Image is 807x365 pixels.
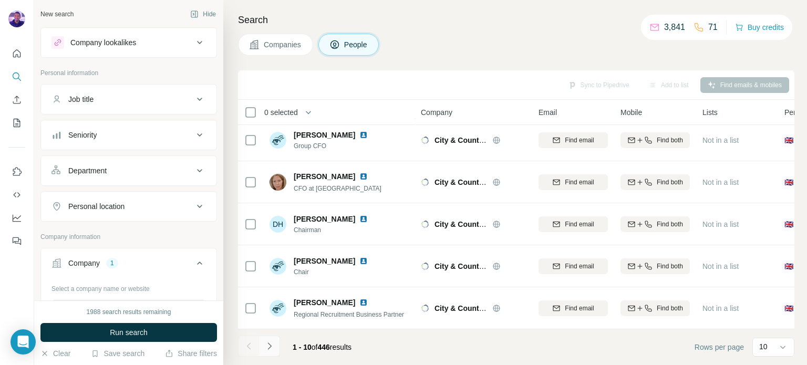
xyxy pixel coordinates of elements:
[359,172,368,181] img: LinkedIn logo
[539,258,608,274] button: Find email
[8,162,25,181] button: Use Surfe on LinkedIn
[294,141,380,151] span: Group CFO
[106,258,118,268] div: 1
[421,262,429,270] img: Logo of City & County Healthcare Group
[41,122,216,148] button: Seniority
[8,44,25,63] button: Quick start
[294,214,355,224] span: [PERSON_NAME]
[41,194,216,219] button: Personal location
[270,258,286,275] img: Avatar
[40,9,74,19] div: New search
[270,216,286,233] div: DH
[620,132,690,148] button: Find both
[40,232,217,242] p: Company information
[8,90,25,109] button: Enrich CSV
[68,165,107,176] div: Department
[657,135,683,145] span: Find both
[620,216,690,232] button: Find both
[565,135,594,145] span: Find email
[312,343,318,351] span: of
[8,208,25,227] button: Dashboard
[434,136,547,144] span: City & County Healthcare Group
[183,6,223,22] button: Hide
[165,348,217,359] button: Share filters
[264,39,302,50] span: Companies
[708,21,718,34] p: 71
[294,185,381,192] span: CFO at [GEOGRAPHIC_DATA]
[51,280,206,294] div: Select a company name or website
[68,201,125,212] div: Personal location
[318,343,330,351] span: 446
[259,336,280,357] button: Navigate to next page
[421,178,429,186] img: Logo of City & County Healthcare Group
[40,323,217,342] button: Run search
[91,348,144,359] button: Save search
[784,177,793,187] span: 🇬🇧
[539,174,608,190] button: Find email
[565,178,594,187] span: Find email
[264,107,298,118] span: 0 selected
[702,304,739,312] span: Not in a list
[359,257,368,265] img: LinkedIn logo
[657,178,683,187] span: Find both
[565,262,594,271] span: Find email
[434,178,547,186] span: City & County Healthcare Group
[68,130,97,140] div: Seniority
[359,298,368,307] img: LinkedIn logo
[68,94,94,105] div: Job title
[8,113,25,132] button: My lists
[421,304,429,312] img: Logo of City & County Healthcare Group
[702,136,739,144] span: Not in a list
[41,87,216,112] button: Job title
[293,343,312,351] span: 1 - 10
[784,219,793,230] span: 🇬🇧
[620,107,642,118] span: Mobile
[539,216,608,232] button: Find email
[68,258,100,268] div: Company
[702,220,739,228] span: Not in a list
[270,300,286,317] img: Avatar
[539,300,608,316] button: Find email
[657,220,683,229] span: Find both
[657,304,683,313] span: Find both
[294,311,404,318] span: Regional Recruitment Business Partner
[657,262,683,271] span: Find both
[40,348,70,359] button: Clear
[421,136,429,144] img: Logo of City & County Healthcare Group
[759,341,768,352] p: 10
[87,307,171,317] div: 1988 search results remaining
[294,130,355,140] span: [PERSON_NAME]
[294,225,380,235] span: Chairman
[270,174,286,191] img: Avatar
[565,304,594,313] span: Find email
[620,174,690,190] button: Find both
[434,304,547,312] span: City & County Healthcare Group
[421,107,452,118] span: Company
[294,297,355,308] span: [PERSON_NAME]
[70,37,136,48] div: Company lookalikes
[735,20,784,35] button: Buy credits
[238,13,794,27] h4: Search
[620,258,690,274] button: Find both
[344,39,368,50] span: People
[294,267,380,277] span: Chair
[8,67,25,86] button: Search
[784,135,793,145] span: 🇬🇧
[8,185,25,204] button: Use Surfe API
[784,261,793,272] span: 🇬🇧
[359,215,368,223] img: LinkedIn logo
[294,171,355,182] span: [PERSON_NAME]
[434,220,547,228] span: City & County Healthcare Group
[539,107,557,118] span: Email
[41,251,216,280] button: Company1
[8,232,25,251] button: Feedback
[41,158,216,183] button: Department
[565,220,594,229] span: Find email
[539,132,608,148] button: Find email
[784,303,793,314] span: 🇬🇧
[664,21,685,34] p: 3,841
[270,132,286,149] img: Avatar
[620,300,690,316] button: Find both
[695,342,744,352] span: Rows per page
[421,220,429,228] img: Logo of City & County Healthcare Group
